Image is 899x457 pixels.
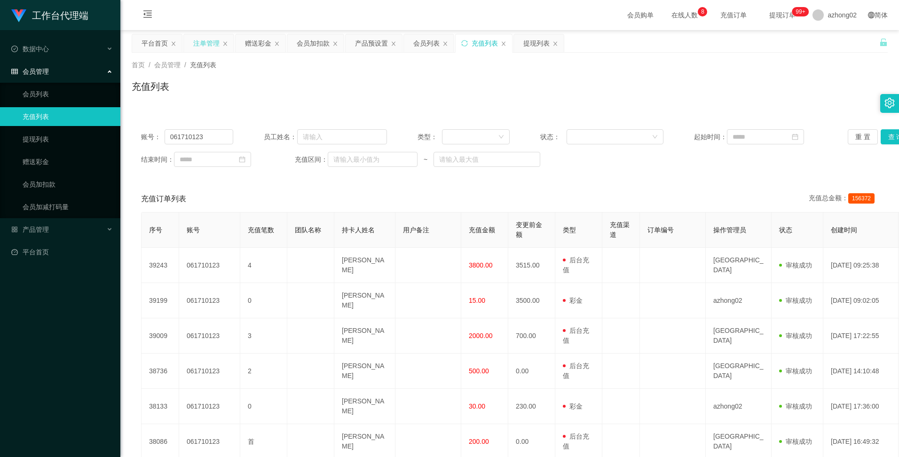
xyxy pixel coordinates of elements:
[779,332,812,339] span: 审核成功
[779,226,792,234] span: 状态
[418,132,442,142] span: 类型：
[11,9,26,23] img: logo.9652507e.png
[297,129,387,144] input: 请输入
[332,41,338,47] i: 图标: close
[334,318,395,354] td: [PERSON_NAME]
[434,152,540,167] input: 请输入最大值
[240,248,287,283] td: 4
[11,226,49,233] span: 产品管理
[239,156,245,163] i: 图标: calendar
[848,193,875,204] span: 156372
[334,248,395,283] td: [PERSON_NAME]
[694,132,727,142] span: 起始时间：
[779,367,812,375] span: 审核成功
[647,226,674,234] span: 订单编号
[469,226,495,234] span: 充值金额
[222,41,228,47] i: 图标: close
[295,226,321,234] span: 团队名称
[23,107,113,126] a: 充值列表
[823,318,899,354] td: [DATE] 17:22:55
[193,34,220,52] div: 注单管理
[667,12,702,18] span: 在线人数
[190,61,216,69] span: 充值列表
[240,354,287,389] td: 2
[334,283,395,318] td: [PERSON_NAME]
[334,354,395,389] td: [PERSON_NAME]
[792,7,809,16] sup: 975
[391,41,396,47] i: 图标: close
[240,283,287,318] td: 0
[713,226,746,234] span: 操作管理员
[23,130,113,149] a: 提现列表
[418,155,434,165] span: ~
[472,34,498,52] div: 充值列表
[469,261,493,269] span: 3800.00
[523,34,550,52] div: 提现列表
[831,226,857,234] span: 创建时间
[563,327,589,344] span: 后台充值
[245,34,271,52] div: 赠送彩金
[508,354,555,389] td: 0.00
[563,433,589,450] span: 后台充值
[779,402,812,410] span: 审核成功
[792,134,798,140] i: 图标: calendar
[179,389,240,424] td: 061710123
[779,438,812,445] span: 审核成功
[141,155,174,165] span: 结束时间：
[879,38,888,47] i: 图标: unlock
[23,175,113,194] a: 会员加扣款
[32,0,88,31] h1: 工作台代理端
[274,41,280,47] i: 图标: close
[508,283,555,318] td: 3500.00
[142,354,179,389] td: 38736
[563,402,583,410] span: 彩金
[469,438,489,445] span: 200.00
[141,132,165,142] span: 账号：
[706,248,772,283] td: [GEOGRAPHIC_DATA]
[706,283,772,318] td: azhong02
[508,318,555,354] td: 700.00
[23,152,113,171] a: 赠送彩金
[132,61,145,69] span: 首页
[706,318,772,354] td: [GEOGRAPHIC_DATA]
[442,41,448,47] i: 图标: close
[334,389,395,424] td: [PERSON_NAME]
[469,297,485,304] span: 15.00
[355,34,388,52] div: 产品预设置
[540,132,566,142] span: 状态：
[823,354,899,389] td: [DATE] 14:10:48
[11,68,18,75] i: 图标: table
[179,354,240,389] td: 061710123
[23,85,113,103] a: 会员列表
[563,362,589,379] span: 后台充值
[701,7,704,16] p: 8
[809,193,878,205] div: 充值总金额：
[142,248,179,283] td: 39243
[240,389,287,424] td: 0
[342,226,375,234] span: 持卡人姓名
[142,389,179,424] td: 38133
[142,283,179,318] td: 39199
[706,354,772,389] td: [GEOGRAPHIC_DATA]
[823,283,899,318] td: [DATE] 09:02:05
[516,221,542,238] span: 变更前金额
[469,402,485,410] span: 30.00
[11,45,49,53] span: 数据中心
[706,389,772,424] td: azhong02
[184,61,186,69] span: /
[154,61,181,69] span: 会员管理
[295,155,328,165] span: 充值区间：
[132,0,164,31] i: 图标: menu-fold
[403,226,429,234] span: 用户备注
[501,41,506,47] i: 图标: close
[165,129,233,144] input: 请输入
[698,7,707,16] sup: 8
[297,34,330,52] div: 会员加扣款
[142,318,179,354] td: 39009
[11,46,18,52] i: 图标: check-circle-o
[779,261,812,269] span: 审核成功
[884,98,895,108] i: 图标: setting
[240,318,287,354] td: 3
[264,132,297,142] span: 员工姓名：
[779,297,812,304] span: 审核成功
